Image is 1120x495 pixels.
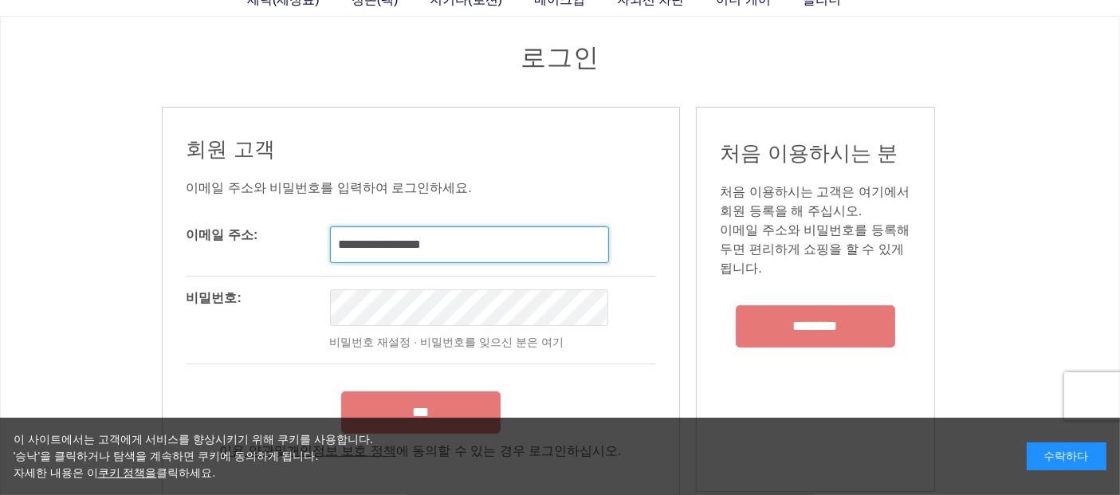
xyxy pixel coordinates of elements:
[187,228,258,242] font: 이메일 주소:
[187,291,242,304] font: 비밀번호:
[721,185,910,218] font: 처음 이용하시는 고객은 여기에서 회원 등록을 해 주십시오.
[14,450,319,462] font: '승낙'을 클릭하거나 탐색을 계속하면 쿠키에 동의하게 됩니다.
[1043,450,1088,462] font: 수락하다
[330,336,564,348] a: 비밀번호 재설정 · 비밀번호를 잊으신 분은 여기
[721,141,898,165] font: 처음 이용하시는 분
[14,466,98,479] font: 자세한 내용은 이
[14,433,373,446] font: 이 사이트에서는 고객에게 서비스를 향상시키기 위해 쿠키를 사용합니다.
[156,466,215,479] font: 클릭하세요.
[187,137,275,161] font: 회원 고객
[521,43,599,72] font: 로그인
[721,223,910,275] font: 이메일 주소와 비밀번호를 등록해 두면 편리하게 쇼핑을 할 수 있게 됩니다.
[98,466,157,479] a: 쿠키 정책을
[187,181,472,194] font: 이메일 주소와 비밀번호를 입력하여 로그인하세요.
